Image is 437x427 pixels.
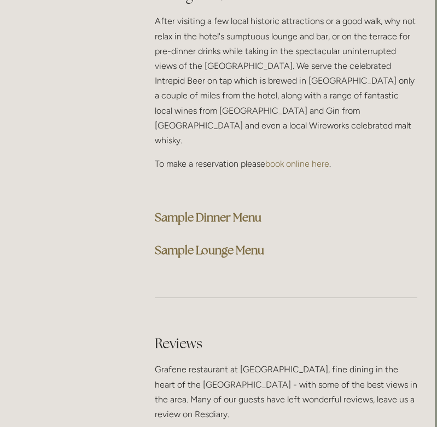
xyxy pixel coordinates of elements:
[155,243,264,258] a: Sample Lounge Menu
[155,210,261,225] a: Sample Dinner Menu
[155,14,417,148] p: After visiting a few local historic attractions or a good walk, why not relax in the hotel's sump...
[265,159,329,169] a: book online here
[155,156,417,171] p: To make a reservation please .
[155,362,417,422] p: Grafene restaurant at [GEOGRAPHIC_DATA], fine dining in the heart of the [GEOGRAPHIC_DATA] - with...
[155,334,417,353] h2: Reviews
